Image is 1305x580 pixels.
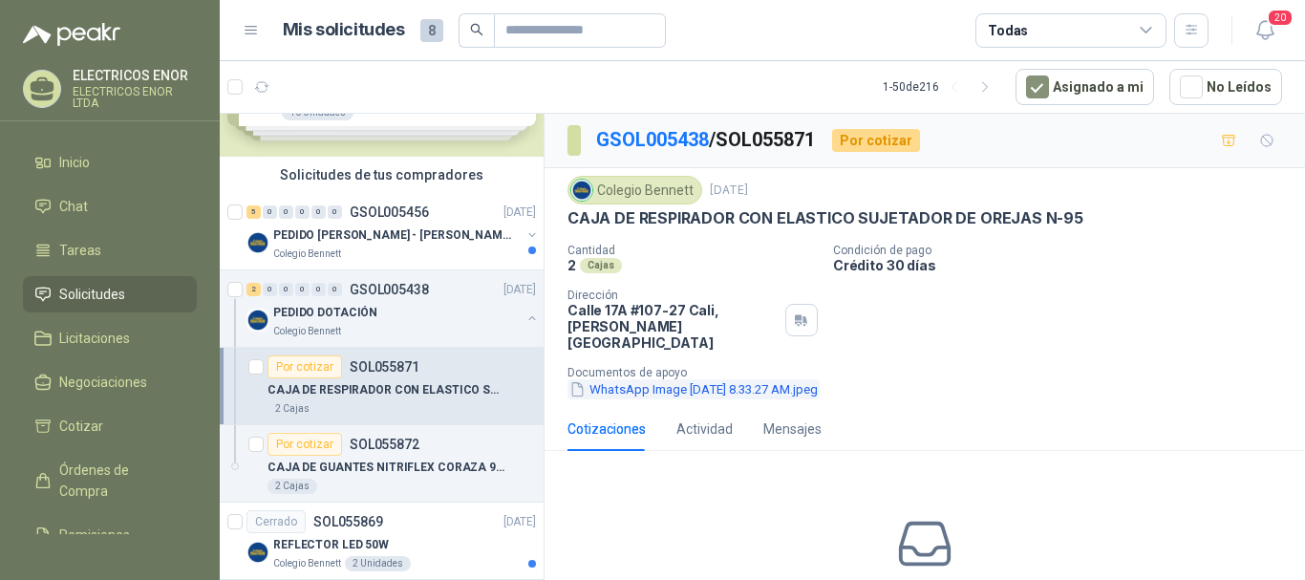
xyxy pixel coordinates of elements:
[273,304,377,322] p: PEDIDO DOTACIÓN
[311,283,326,296] div: 0
[59,372,147,393] span: Negociaciones
[279,283,293,296] div: 0
[328,205,342,219] div: 0
[267,401,317,417] div: 2 Cajas
[273,536,389,554] p: REFLECTOR LED 50W
[59,525,130,546] span: Remisiones
[73,86,197,109] p: ELECTRICOS ENOR LTDA
[350,283,429,296] p: GSOL005438
[59,240,101,261] span: Tareas
[833,244,1297,257] p: Condición de pago
[246,541,269,564] img: Company Logo
[246,278,540,339] a: 2 0 0 0 0 0 GSOL005438[DATE] Company LogoPEDIDO DOTACIÓNColegio Bennett
[283,16,405,44] h1: Mis solicitudes
[596,128,709,151] a: GSOL005438
[580,258,622,273] div: Cajas
[220,503,544,580] a: CerradoSOL055869[DATE] Company LogoREFLECTOR LED 50WColegio Bennett2 Unidades
[567,419,646,440] div: Cotizaciones
[273,247,341,262] p: Colegio Bennett
[59,328,130,349] span: Licitaciones
[59,196,88,217] span: Chat
[59,460,179,502] span: Órdenes de Compra
[59,284,125,305] span: Solicitudes
[267,355,342,378] div: Por cotizar
[571,180,592,201] img: Company Logo
[23,452,197,509] a: Órdenes de Compra
[267,433,342,456] div: Por cotizar
[567,289,778,302] p: Dirección
[295,283,310,296] div: 0
[246,283,261,296] div: 2
[313,515,383,528] p: SOL055869
[470,23,483,36] span: search
[567,244,818,257] p: Cantidad
[1267,9,1294,27] span: 20
[833,257,1297,273] p: Crédito 30 días
[567,176,702,204] div: Colegio Bennett
[503,204,536,222] p: [DATE]
[59,152,90,173] span: Inicio
[220,157,544,193] div: Solicitudes de tus compradores
[988,20,1028,41] div: Todas
[350,438,419,451] p: SOL055872
[503,513,536,531] p: [DATE]
[23,320,197,356] a: Licitaciones
[263,283,277,296] div: 0
[273,556,341,571] p: Colegio Bennett
[328,283,342,296] div: 0
[246,231,269,254] img: Company Logo
[279,205,293,219] div: 0
[567,257,576,273] p: 2
[246,309,269,332] img: Company Logo
[23,517,197,553] a: Remisiones
[23,144,197,181] a: Inicio
[832,129,920,152] div: Por cotizar
[1169,69,1282,105] button: No Leídos
[23,23,120,46] img: Logo peakr
[420,19,443,42] span: 8
[503,281,536,299] p: [DATE]
[345,556,411,571] div: 2 Unidades
[1248,13,1282,48] button: 20
[220,348,544,425] a: Por cotizarSOL055871CAJA DE RESPIRADOR CON ELASTICO SUJETADOR DE OREJAS N-952 Cajas
[246,201,540,262] a: 5 0 0 0 0 0 GSOL005456[DATE] Company LogoPEDIDO [PERSON_NAME] - [PERSON_NAME]Colegio Bennett
[23,364,197,400] a: Negociaciones
[267,381,505,399] p: CAJA DE RESPIRADOR CON ELASTICO SUJETADOR DE OREJAS N-95
[295,205,310,219] div: 0
[567,208,1083,228] p: CAJA DE RESPIRADOR CON ELASTICO SUJETADOR DE OREJAS N-95
[267,459,505,477] p: CAJA DE GUANTES NITRIFLEX CORAZA 9/L
[883,72,1000,102] div: 1 - 50 de 216
[246,205,261,219] div: 5
[273,324,341,339] p: Colegio Bennett
[273,226,511,245] p: PEDIDO [PERSON_NAME] - [PERSON_NAME]
[59,416,103,437] span: Cotizar
[23,188,197,225] a: Chat
[596,125,817,155] p: / SOL055871
[763,419,822,440] div: Mensajes
[1016,69,1154,105] button: Asignado a mi
[350,360,419,374] p: SOL055871
[23,232,197,269] a: Tareas
[263,205,277,219] div: 0
[567,302,778,351] p: Calle 17A #107-27 Cali , [PERSON_NAME][GEOGRAPHIC_DATA]
[267,479,317,494] div: 2 Cajas
[710,182,748,200] p: [DATE]
[567,379,820,399] button: WhatsApp Image [DATE] 8.33.27 AM.jpeg
[311,205,326,219] div: 0
[350,205,429,219] p: GSOL005456
[23,276,197,312] a: Solicitudes
[246,510,306,533] div: Cerrado
[567,366,1297,379] p: Documentos de apoyo
[220,425,544,503] a: Por cotizarSOL055872CAJA DE GUANTES NITRIFLEX CORAZA 9/L2 Cajas
[676,419,733,440] div: Actividad
[73,69,197,82] p: ELECTRICOS ENOR
[23,408,197,444] a: Cotizar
